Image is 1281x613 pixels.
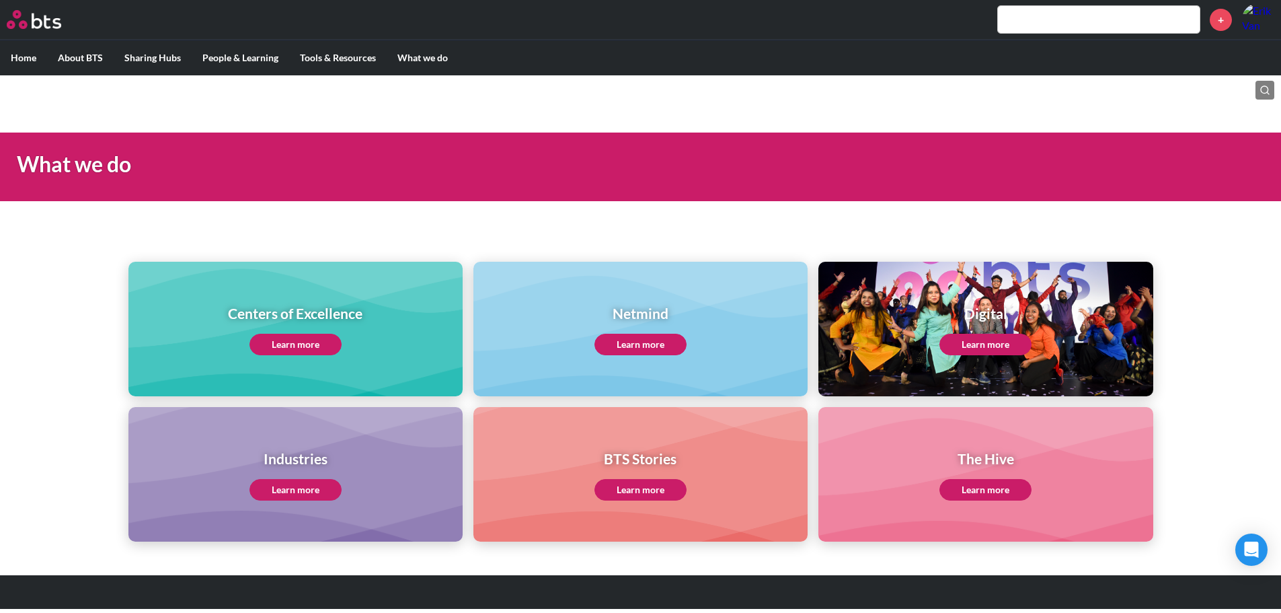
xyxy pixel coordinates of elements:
[939,334,1032,355] a: Learn more
[289,40,387,75] label: Tools & Resources
[1242,3,1274,36] a: Profile
[594,303,687,323] h1: Netmind
[249,479,342,501] a: Learn more
[387,40,459,75] label: What we do
[228,303,362,323] h1: Centers of Excellence
[17,149,890,180] h1: What we do
[1235,534,1268,566] div: Open Intercom Messenger
[7,10,61,29] img: BTS Logo
[939,449,1032,468] h1: The Hive
[594,449,687,468] h1: BTS Stories
[939,303,1032,323] h1: Digital
[114,40,192,75] label: Sharing Hubs
[47,40,114,75] label: About BTS
[594,479,687,501] a: Learn more
[939,479,1032,501] a: Learn more
[1242,3,1274,36] img: Erik Van Elderen
[1210,9,1232,31] a: +
[249,334,342,355] a: Learn more
[249,449,342,468] h1: Industries
[7,10,86,29] a: Go home
[192,40,289,75] label: People & Learning
[594,334,687,355] a: Learn more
